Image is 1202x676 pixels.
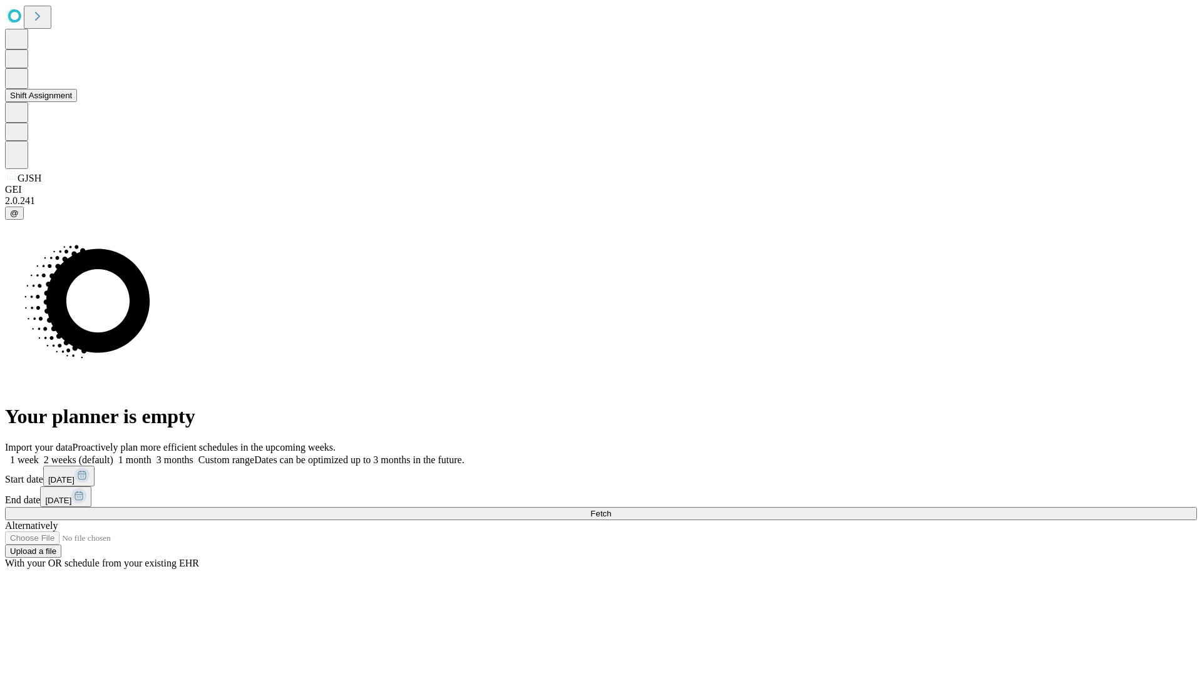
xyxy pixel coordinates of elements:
[18,173,41,183] span: GJSH
[254,454,464,465] span: Dates can be optimized up to 3 months in the future.
[73,442,336,453] span: Proactively plan more efficient schedules in the upcoming weeks.
[40,486,91,507] button: [DATE]
[5,486,1197,507] div: End date
[45,496,71,505] span: [DATE]
[5,442,73,453] span: Import your data
[10,454,39,465] span: 1 week
[590,509,611,518] span: Fetch
[43,466,95,486] button: [DATE]
[5,405,1197,428] h1: Your planner is empty
[157,454,193,465] span: 3 months
[5,520,58,531] span: Alternatively
[5,507,1197,520] button: Fetch
[5,89,77,102] button: Shift Assignment
[5,545,61,558] button: Upload a file
[5,184,1197,195] div: GEI
[5,466,1197,486] div: Start date
[5,207,24,220] button: @
[198,454,254,465] span: Custom range
[44,454,113,465] span: 2 weeks (default)
[5,195,1197,207] div: 2.0.241
[48,475,74,484] span: [DATE]
[5,558,199,568] span: With your OR schedule from your existing EHR
[118,454,152,465] span: 1 month
[10,208,19,218] span: @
